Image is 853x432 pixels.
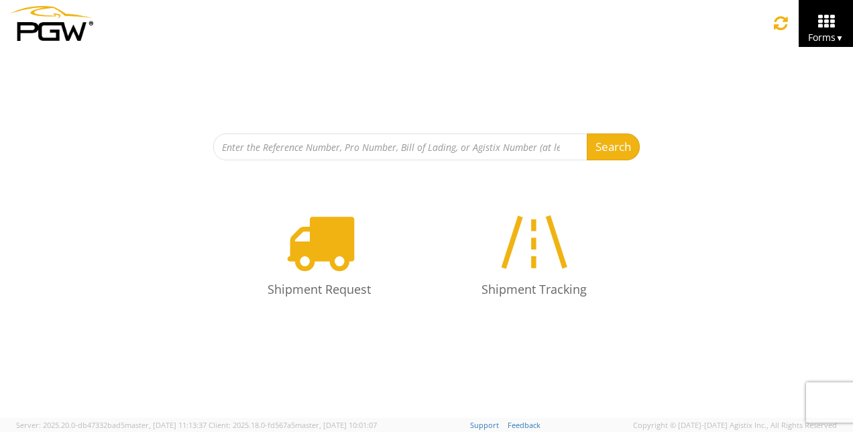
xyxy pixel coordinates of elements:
[447,283,621,296] h4: Shipment Tracking
[213,133,587,160] input: Enter the Reference Number, Pro Number, Bill of Lading, or Agistix Number (at least 4 chars)
[219,194,420,317] a: Shipment Request
[232,283,406,296] h4: Shipment Request
[295,420,377,430] span: master, [DATE] 10:01:07
[16,420,207,430] span: Server: 2025.20.0-db47332bad5
[508,420,541,430] a: Feedback
[209,420,377,430] span: Client: 2025.18.0-fd567a5
[587,133,640,160] button: Search
[633,420,837,431] span: Copyright © [DATE]-[DATE] Agistix Inc., All Rights Reserved
[470,420,499,430] a: Support
[433,194,634,317] a: Shipment Tracking
[10,6,93,41] img: pgw-form-logo-1aaa8060b1cc70fad034.png
[125,420,207,430] span: master, [DATE] 11:13:37
[808,31,844,44] span: Forms
[836,32,844,44] span: ▼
